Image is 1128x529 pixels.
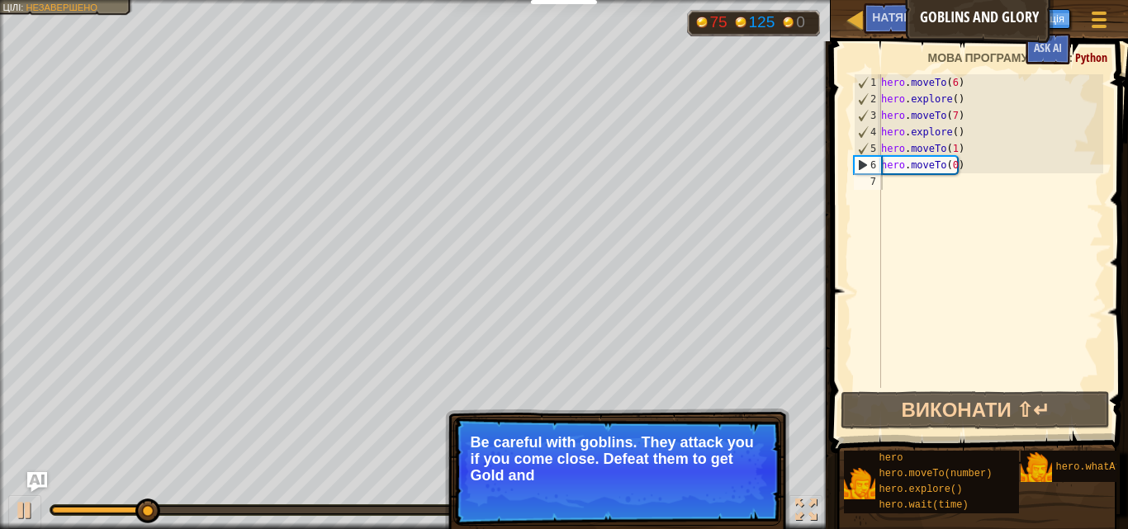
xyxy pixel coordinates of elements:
div: 3 [855,107,881,124]
div: 4 [855,124,881,140]
button: Реєстрація [1004,9,1070,29]
button: Ctrl + P: Play [8,495,41,529]
span: Цілі [2,2,21,12]
p: Be careful with goblins. They attack you if you come close. Defeat them to get Gold and [471,434,764,484]
img: portrait.png [1021,452,1052,484]
div: 5 [855,140,881,157]
span: НАТЯКИ (Підказки) [872,9,988,25]
img: portrait.png [844,468,875,499]
div: Team 'humans' has 75 gold. Team 'ogres' has 125 gold. Team 'undefined' has 0 gold. [687,10,820,36]
span: hero.wait(time) [879,499,969,511]
button: Ask AI [27,472,47,492]
button: Повноекранний режим [789,495,822,529]
span: : [21,2,26,12]
div: 2 [855,91,881,107]
button: Показати меню гри [1078,3,1120,42]
span: hero.moveTo(number) [879,468,993,479]
div: 6 [855,157,881,173]
button: Ask AI [1026,34,1070,64]
span: hero.explore() [879,484,963,495]
span: Незавершено [26,2,97,12]
div: 75 [709,14,727,30]
div: 1 [855,74,881,91]
div: 0 [796,14,813,30]
button: Виконати ⇧↵ [841,391,1110,429]
span: Ask AI [1034,40,1062,55]
div: 7 [854,173,881,190]
span: hero [879,452,903,464]
div: 125 [748,14,775,30]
